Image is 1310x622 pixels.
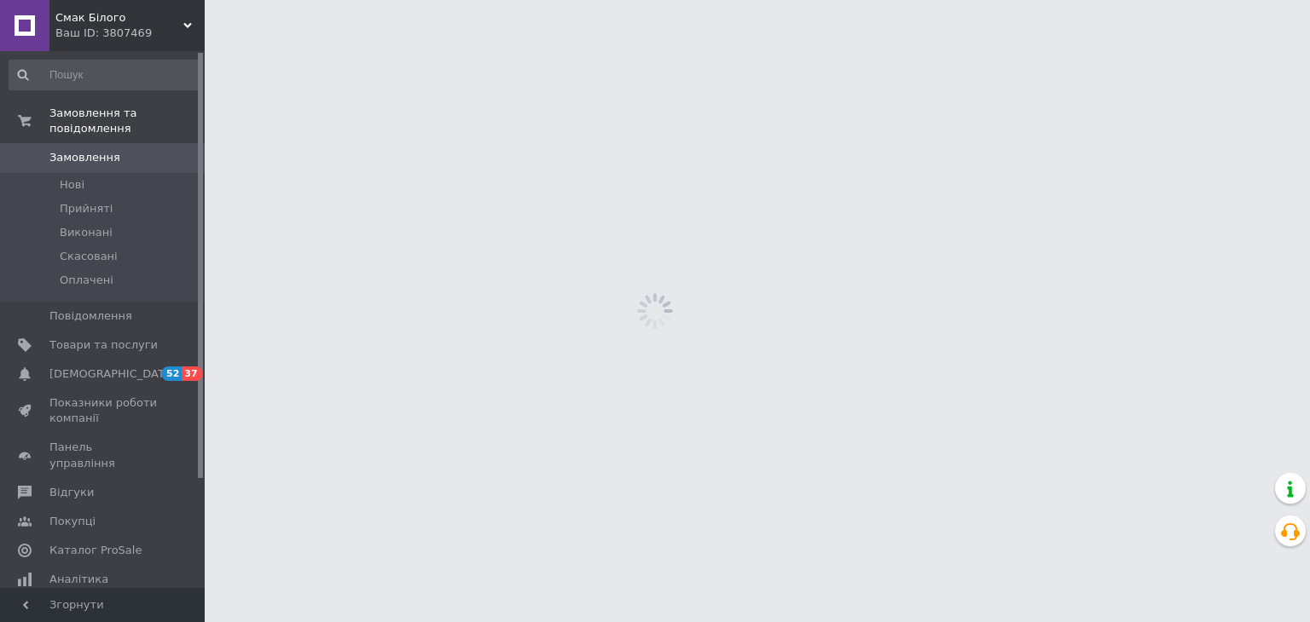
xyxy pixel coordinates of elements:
span: Оплачені [60,273,113,288]
span: Замовлення [49,150,120,165]
span: Каталог ProSale [49,543,142,558]
span: Виконані [60,225,113,240]
span: Товари та послуги [49,337,158,353]
span: Нові [60,177,84,193]
div: Ваш ID: 3807469 [55,26,205,41]
input: Пошук [9,60,201,90]
span: Замовлення та повідомлення [49,106,205,136]
span: Покупці [49,514,96,529]
span: Відгуки [49,485,94,500]
span: [DEMOGRAPHIC_DATA] [49,366,176,382]
span: Повідомлення [49,308,132,324]
span: 37 [182,366,201,381]
span: Показники роботи компанії [49,395,158,426]
span: Скасовані [60,249,118,264]
span: Смак Білого [55,10,183,26]
span: Прийняті [60,201,113,216]
span: Аналітика [49,572,108,587]
span: Панель управління [49,440,158,470]
span: 52 [162,366,182,381]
